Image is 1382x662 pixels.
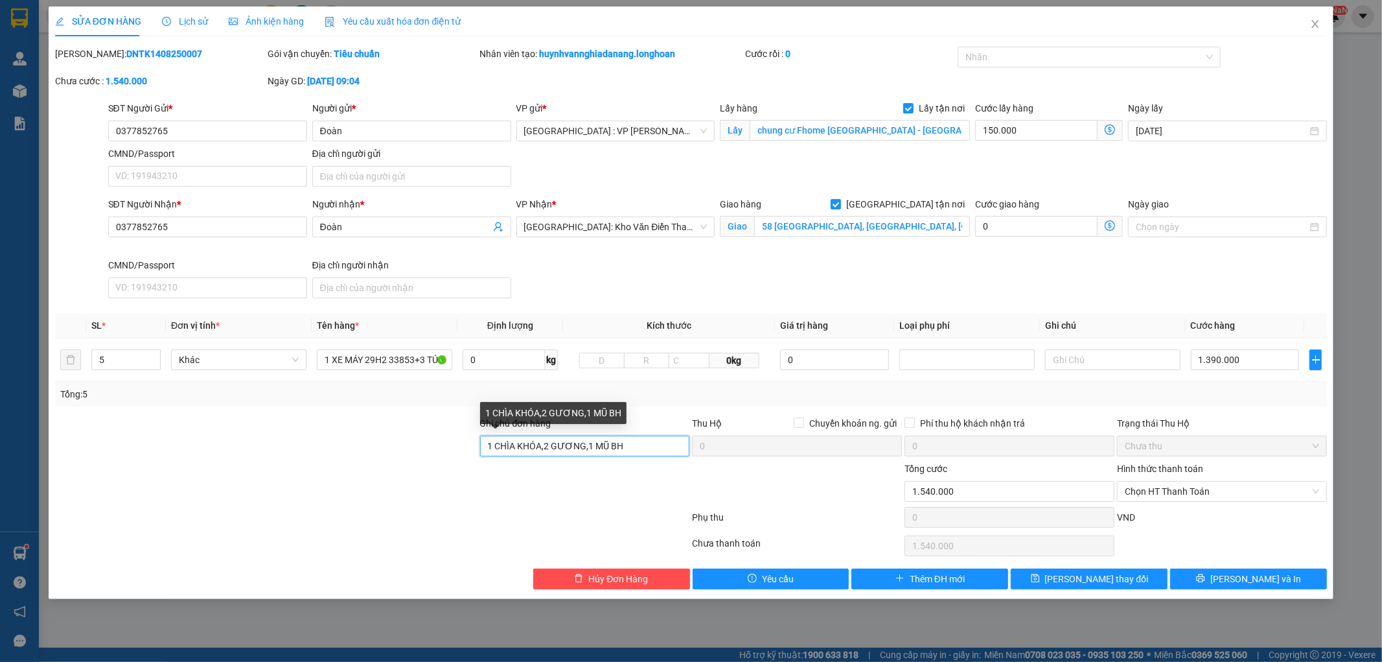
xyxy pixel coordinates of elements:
div: Tổng: 5 [60,387,533,401]
b: 0 [785,49,790,59]
span: kg [545,349,558,370]
b: 1.540.000 [106,76,147,86]
input: D [579,353,625,368]
span: [PHONE_NUMBER] [5,40,98,62]
button: save[PERSON_NAME] thay đổi [1011,569,1168,589]
span: [PERSON_NAME] và In [1210,572,1301,586]
b: Tiêu chuẩn [334,49,380,59]
th: Loại phụ phí [894,313,1040,338]
span: Lịch sử [162,16,208,27]
span: Phí thu hộ khách nhận trả [915,416,1030,431]
span: Giao [720,216,754,237]
span: save [1031,574,1040,584]
span: Tên hàng [317,320,359,331]
span: Hủy Đơn Hàng [588,572,648,586]
span: [GEOGRAPHIC_DATA] tận nơi [841,197,970,211]
span: dollar-circle [1105,124,1115,135]
input: VD: Bàn, Ghế [317,349,452,370]
div: Địa chỉ người gửi [312,147,511,161]
span: Lấy [720,120,750,141]
span: picture [229,17,238,26]
span: plus [1310,355,1321,365]
span: Thêm ĐH mới [910,572,965,586]
label: Ngày giao [1128,199,1169,209]
span: Tổng cước [904,464,947,474]
div: SĐT Người Gửi [108,101,307,115]
label: Hình thức thanh toán [1117,464,1203,474]
span: Mã đơn: DNTK1408250004 [5,84,135,119]
label: Cước giao hàng [975,199,1039,209]
div: [PERSON_NAME]: [55,47,265,61]
div: 1 CHÌA KHÓA,2 GƯƠNG,1 MŨ BH [480,402,627,424]
label: Ngày lấy [1128,103,1163,113]
span: Giao hàng [720,199,761,209]
span: Khác [179,350,299,370]
span: exclamation-circle [748,574,757,584]
button: plusThêm ĐH mới [851,569,1008,589]
span: Cước hàng [1191,320,1236,331]
span: printer [1196,574,1205,584]
th: Ghi chú [1040,313,1186,338]
span: edit [55,17,64,26]
div: Nhân viên tạo: [480,47,743,61]
div: VP gửi [516,101,715,115]
span: Chọn HT Thanh Toán [1125,482,1319,501]
span: Yêu cầu xuất hóa đơn điện tử [325,16,461,27]
input: R [624,353,669,368]
span: Định lượng [487,320,533,331]
input: Ghi Chú [1045,349,1180,370]
div: CMND/Passport [108,258,307,272]
span: Lấy tận nơi [914,101,970,115]
img: icon [325,17,335,27]
input: Lấy tận nơi [750,120,970,141]
input: Địa chỉ của người gửi [312,166,511,187]
span: Chuyển khoản ng. gửi [804,416,902,431]
input: Cước lấy hàng [975,120,1098,141]
span: Yêu cầu [762,572,794,586]
span: Hà Nội: Kho Văn Điển Thanh Trì [524,217,708,237]
b: DNTK1408250007 [126,49,202,59]
span: 0kg [709,353,759,368]
span: Giá trị hàng [780,320,828,331]
span: Đơn vị tính [171,320,220,331]
span: 0109597835 [181,45,263,56]
b: huynhvannghiadanang.longhoan [540,49,676,59]
div: CMND/Passport [108,147,307,161]
div: Chưa cước : [55,74,265,88]
span: SỬA ĐƠN HÀNG [55,16,141,27]
div: Địa chỉ người nhận [312,258,511,272]
button: plus [1309,349,1322,370]
input: Địa chỉ của người nhận [312,278,511,298]
input: Ghi chú đơn hàng [480,436,690,456]
span: plus [895,574,904,584]
div: Trạng thái Thu Hộ [1117,416,1327,431]
div: Chưa thanh toán [691,536,904,559]
strong: CSKH: [36,40,69,51]
label: Cước lấy hàng [975,103,1033,113]
span: Thu Hộ [692,418,722,429]
strong: PHIẾU DÁN LÊN HÀNG [51,6,221,23]
button: printer[PERSON_NAME] và In [1170,569,1327,589]
span: Chưa thu [1125,436,1319,456]
input: Giao tận nơi [754,216,970,237]
div: Gói vận chuyển: [268,47,478,61]
span: close [1310,19,1320,29]
span: delete [574,574,583,584]
b: [DATE] 09:04 [307,76,360,86]
button: delete [60,349,81,370]
span: Đà Nẵng : VP Thanh Khê [524,121,708,141]
span: clock-circle [162,17,171,26]
div: Người gửi [312,101,511,115]
span: Kích thước [647,320,691,331]
div: Người nhận [312,197,511,211]
div: SĐT Người Nhận [108,197,307,211]
strong: MST: [181,45,205,56]
span: user-add [493,222,503,232]
span: CÔNG TY TNHH CHUYỂN PHÁT NHANH BẢO AN [100,27,179,75]
span: VND [1117,512,1135,523]
span: dollar-circle [1105,220,1115,231]
span: Ảnh kiện hàng [229,16,304,27]
button: Close [1297,6,1333,43]
div: Ngày GD: [268,74,478,88]
button: deleteHủy Đơn Hàng [533,569,690,589]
